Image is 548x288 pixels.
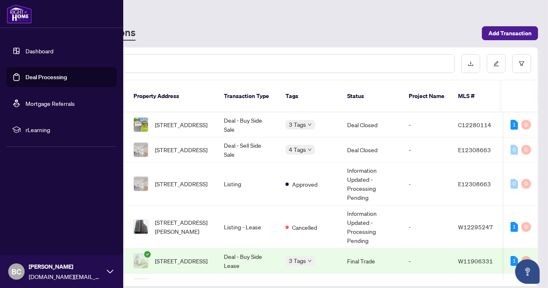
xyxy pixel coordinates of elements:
[279,80,341,112] th: Tags
[134,254,148,268] img: thumbnail-img
[25,100,75,107] a: Mortgage Referrals
[155,218,211,236] span: [STREET_ADDRESS][PERSON_NAME]
[289,120,306,129] span: 3 Tags
[341,162,402,206] td: Information Updated - Processing Pending
[29,272,103,281] span: [DOMAIN_NAME][EMAIL_ADDRESS][DOMAIN_NAME]
[134,220,148,234] img: thumbnail-img
[217,112,279,137] td: Deal - Buy Side Sale
[217,80,279,112] th: Transaction Type
[402,162,451,206] td: -
[289,256,306,265] span: 3 Tags
[155,145,207,154] span: [STREET_ADDRESS]
[458,223,493,231] span: W12295247
[134,143,148,157] img: thumbnail-img
[341,80,402,112] th: Status
[341,112,402,137] td: Deal Closed
[402,137,451,162] td: -
[458,121,491,128] span: C12280114
[29,262,103,271] span: [PERSON_NAME]
[341,137,402,162] td: Deal Closed
[511,145,518,155] div: 0
[308,148,312,152] span: down
[511,179,518,189] div: 0
[521,222,531,232] div: 0
[451,80,501,112] th: MLS #
[12,266,21,277] span: BC
[217,206,279,249] td: Listing - Lease
[468,61,474,66] span: download
[134,118,148,132] img: thumbnail-img
[458,257,493,265] span: W11906331
[155,256,207,265] span: [STREET_ADDRESS]
[341,249,402,274] td: Final Trade
[487,54,506,73] button: edit
[402,112,451,137] td: -
[493,61,499,66] span: edit
[217,137,279,162] td: Deal - Sell Side Sale
[402,80,451,112] th: Project Name
[512,54,531,73] button: filter
[144,251,151,258] span: check-circle
[488,27,532,40] span: Add Transaction
[292,180,318,189] span: Approved
[155,179,207,188] span: [STREET_ADDRESS]
[521,256,531,266] div: 0
[341,206,402,249] td: Information Updated - Processing Pending
[458,146,491,153] span: E12308663
[521,145,531,155] div: 0
[155,120,207,129] span: [STREET_ADDRESS]
[127,80,217,112] th: Property Address
[511,120,518,130] div: 1
[308,123,312,127] span: down
[515,259,540,284] button: Open asap
[402,206,451,249] td: -
[134,177,148,191] img: thumbnail-img
[25,47,53,55] a: Dashboard
[461,54,480,73] button: download
[217,162,279,206] td: Listing
[519,61,525,66] span: filter
[482,26,538,40] button: Add Transaction
[402,249,451,274] td: -
[511,256,518,266] div: 1
[25,125,111,134] span: rLearning
[25,73,67,81] a: Deal Processing
[292,223,317,232] span: Cancelled
[511,222,518,232] div: 1
[289,145,306,154] span: 4 Tags
[458,180,491,187] span: E12308663
[521,179,531,189] div: 0
[308,259,312,263] span: down
[7,4,32,24] img: logo
[217,249,279,274] td: Deal - Buy Side Lease
[521,120,531,130] div: 0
